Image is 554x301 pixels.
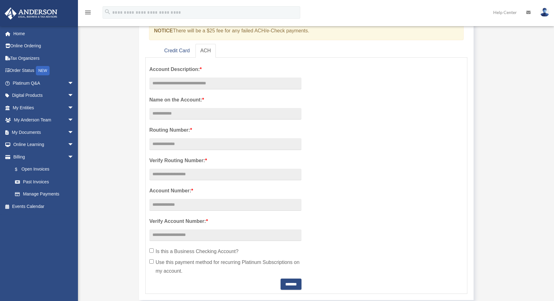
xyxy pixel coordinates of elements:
a: ACH [195,44,216,58]
span: arrow_drop_down [68,126,80,139]
a: menu [84,11,92,16]
label: Use this payment method for recurring Platinum Subscriptions on my account. [149,258,301,275]
span: arrow_drop_down [68,77,80,90]
label: Account Number: [149,186,301,195]
a: Digital Productsarrow_drop_down [4,89,83,102]
img: User Pic [540,8,549,17]
div: NEW [36,66,50,75]
a: Order StatusNEW [4,64,83,77]
a: Platinum Q&Aarrow_drop_down [4,77,83,89]
a: Online Ordering [4,40,83,52]
span: arrow_drop_down [68,101,80,114]
input: Is this a Business Checking Account? [149,248,154,253]
p: There will be a $25 fee for any failed ACH/e-Check payments. [154,26,452,35]
a: $Open Invoices [9,163,83,176]
a: Online Learningarrow_drop_down [4,139,83,151]
span: arrow_drop_down [68,114,80,127]
i: menu [84,9,92,16]
a: Events Calendar [4,200,83,213]
input: Use this payment method for recurring Platinum Subscriptions on my account. [149,259,154,264]
i: search [104,8,111,15]
a: Billingarrow_drop_down [4,151,83,163]
a: My Entitiesarrow_drop_down [4,101,83,114]
a: Home [4,27,83,40]
a: Tax Organizers [4,52,83,64]
a: My Anderson Teamarrow_drop_down [4,114,83,126]
label: Routing Number: [149,126,301,134]
a: My Documentsarrow_drop_down [4,126,83,139]
label: Account Description: [149,65,301,74]
span: arrow_drop_down [68,151,80,163]
label: Name on the Account: [149,96,301,104]
span: $ [18,166,22,173]
strong: NOTICE [154,28,173,33]
span: arrow_drop_down [68,139,80,151]
label: Is this a Business Checking Account? [149,247,301,256]
img: Anderson Advisors Platinum Portal [3,7,59,20]
label: Verify Routing Number: [149,156,301,165]
span: arrow_drop_down [68,89,80,102]
label: Verify Account Number: [149,217,301,226]
a: Past Invoices [9,176,83,188]
a: Credit Card [159,44,195,58]
a: Manage Payments [9,188,80,200]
